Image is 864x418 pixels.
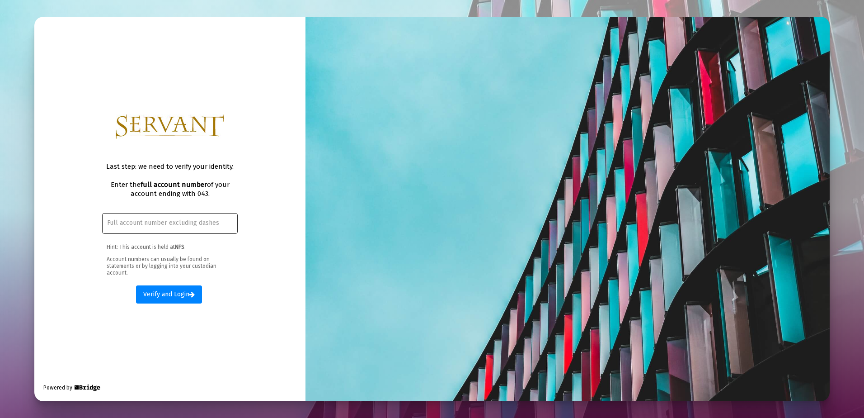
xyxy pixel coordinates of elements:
[141,180,207,189] b: full account number
[136,285,202,304] button: Verify and Login
[102,162,238,198] div: Last step: we need to verify your identity. Enter the of your account ending with 043.
[43,383,101,392] div: Powered by
[175,244,184,250] b: NFS
[116,114,224,139] img: Servant Financial, Ltd. logo
[107,219,233,227] input: Full account number excluding dashes
[107,244,233,251] p: Hint: This account is held at .
[102,244,238,276] div: Account numbers can usually be found on statements or by logging into your custodian account.
[73,383,101,392] img: Bridge Financial Technology Logo
[143,290,195,298] span: Verify and Login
